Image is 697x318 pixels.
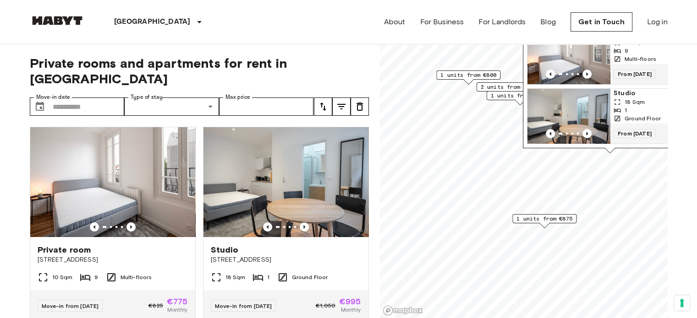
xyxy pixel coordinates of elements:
span: Private room [38,244,91,255]
a: Log in [647,16,668,27]
button: Previous image [582,129,592,138]
button: Your consent preferences for tracking technologies [674,295,690,311]
span: 2 units from €1050 [480,83,539,91]
p: [GEOGRAPHIC_DATA] [114,16,191,27]
span: From [DATE] [614,129,656,138]
div: Map marker [476,82,543,97]
button: Previous image [546,129,555,138]
a: For Business [420,16,464,27]
img: Marketing picture of unit FR-18-004-002-01 [527,89,610,144]
a: Marketing picture of unit FR-18-004-002-01Previous imagePrevious imageStudio18 Sqm1Ground FloorFr... [527,88,693,144]
span: Studio [614,89,689,98]
span: 18 Sqm [625,98,645,106]
span: €825 [148,302,163,310]
img: Habyt [30,16,85,25]
button: tune [351,97,369,116]
span: 9 [94,273,98,281]
span: [STREET_ADDRESS] [38,255,188,264]
a: Mapbox logo [383,305,423,316]
span: Multi-floors [121,273,152,281]
a: About [384,16,406,27]
span: €775 [167,297,188,306]
span: Ground Floor [625,114,661,123]
label: Move-in date [36,93,70,101]
span: 1 units from €800 [440,71,496,79]
img: Marketing picture of unit FR-18-004-002-01 [203,127,368,237]
button: Previous image [546,70,555,79]
span: €1,050 [316,302,335,310]
div: Map marker [512,214,576,228]
span: From [DATE] [614,70,656,79]
span: 1 units from €875 [516,215,572,223]
span: Monthly [167,306,187,314]
span: Multi-floors [625,55,656,63]
button: Previous image [582,70,592,79]
span: 9 [625,47,628,55]
span: Move-in from [DATE] [42,302,99,309]
button: Previous image [300,222,309,232]
button: Previous image [263,222,272,232]
a: For Landlords [478,16,526,27]
span: Studio [211,244,239,255]
span: 1 units from €1145 [490,92,549,100]
button: Previous image [90,222,99,232]
label: Type of stay [131,93,163,101]
span: [STREET_ADDRESS] [211,255,361,264]
span: 1 [267,273,269,281]
span: Ground Floor [292,273,328,281]
span: Private rooms and apartments for rent in [GEOGRAPHIC_DATA] [30,55,369,86]
div: Map marker [486,91,554,105]
button: tune [314,97,332,116]
img: Marketing picture of unit FR-18-004-001-04 [30,127,195,237]
span: Monthly [340,306,361,314]
span: 18 Sqm [225,273,246,281]
span: 10 Sqm [52,273,73,281]
button: Choose date [31,97,49,116]
button: Previous image [126,222,136,232]
span: Move-in from [DATE] [215,302,272,309]
label: Max price [225,93,250,101]
span: 1 [625,106,627,114]
img: Marketing picture of unit FR-18-004-001-04 [527,29,610,84]
button: tune [332,97,351,116]
a: Marketing picture of unit FR-18-004-001-04Previous imagePrevious image10 Sqm9Multi-floorsFrom [DATE] [527,29,693,85]
div: Map marker [436,70,500,85]
a: Blog [540,16,556,27]
span: €995 [339,297,361,306]
a: Get in Touch [571,12,632,32]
